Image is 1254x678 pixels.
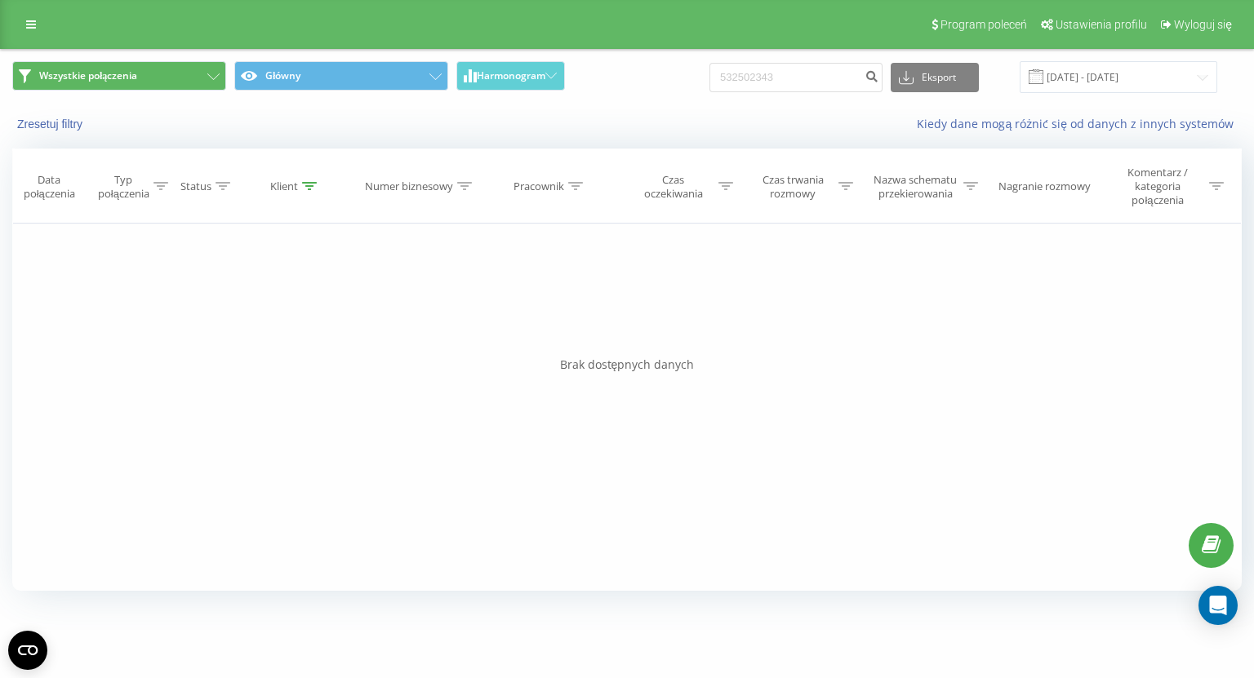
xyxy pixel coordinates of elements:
[1198,586,1238,625] div: Open Intercom Messenger
[891,63,979,92] button: Eksport
[514,179,564,193] div: Pracownik
[477,70,545,82] span: Harmonogram
[1174,18,1232,31] span: Wyloguj się
[365,179,453,193] div: Numer biznesowy
[98,173,149,201] div: Typ połączenia
[917,116,1242,131] a: Kiedy dane mogą różnić się od danych z innych systemów
[872,173,959,201] div: Nazwa schematu przekierowania
[12,61,226,91] button: Wszystkie połączenia
[752,173,834,201] div: Czas trwania rozmowy
[456,61,565,91] button: Harmonogram
[234,61,448,91] button: Główny
[180,179,211,193] div: Status
[270,179,298,193] div: Klient
[12,357,1242,373] div: Brak dostępnych danych
[39,69,137,82] span: Wszystkie połączenia
[8,631,47,670] button: Open CMP widget
[1109,166,1205,207] div: Komentarz / kategoria połączenia
[1056,18,1147,31] span: Ustawienia profilu
[13,173,85,201] div: Data połączenia
[12,117,91,131] button: Zresetuj filtry
[632,173,714,201] div: Czas oczekiwania
[709,63,883,92] input: Wyszukiwanie według numeru
[998,179,1091,193] div: Nagranie rozmowy
[940,18,1027,31] span: Program poleceń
